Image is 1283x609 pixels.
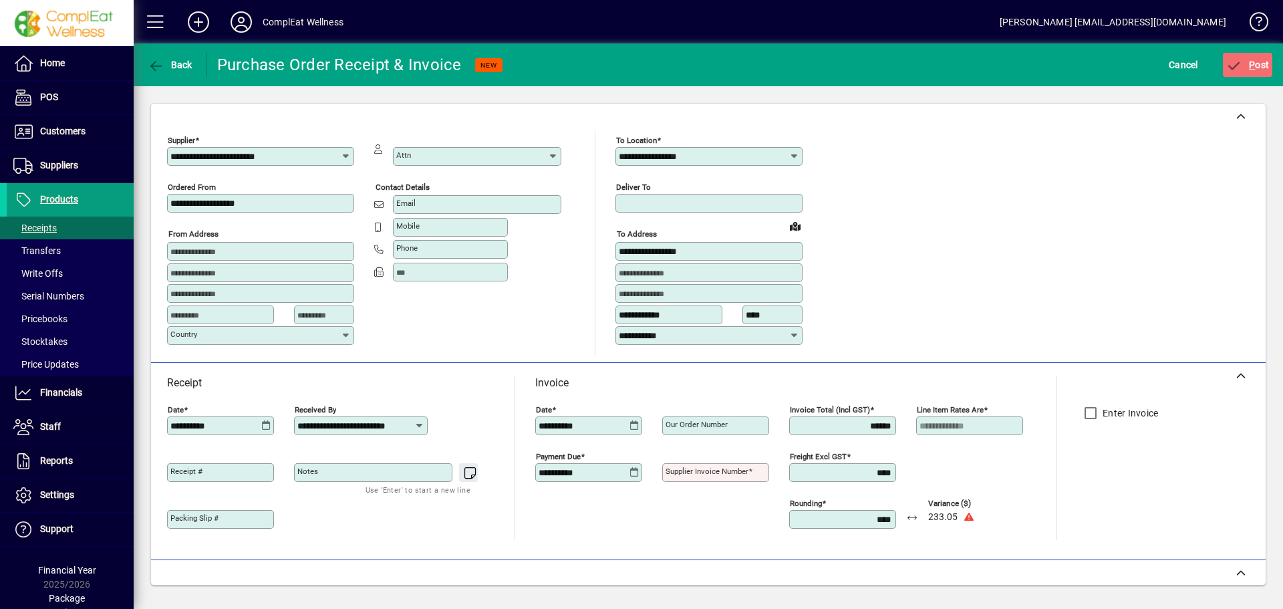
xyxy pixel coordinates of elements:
a: Knowledge Base [1240,3,1266,46]
span: Cancel [1169,54,1198,76]
mat-label: Line item rates are [917,405,984,414]
span: Package [49,593,85,604]
span: Financials [40,387,82,398]
a: Settings [7,479,134,512]
span: Suppliers [40,160,78,170]
mat-label: To location [616,136,657,145]
mat-label: Packing Slip # [170,513,219,523]
a: Customers [7,115,134,148]
a: Stocktakes [7,330,134,353]
mat-label: Received by [295,405,336,414]
span: Reports [40,455,73,466]
span: ost [1226,59,1270,70]
button: Cancel [1165,53,1201,77]
mat-label: Mobile [396,221,420,231]
a: Reports [7,445,134,478]
a: Serial Numbers [7,285,134,308]
span: Products [40,194,78,205]
span: Price Updates [13,359,79,370]
a: Suppliers [7,149,134,182]
label: Enter Invoice [1100,406,1158,420]
a: Receipts [7,217,134,239]
mat-label: Attn [396,150,411,160]
div: ComplEat Wellness [263,11,343,33]
span: NEW [480,61,497,70]
span: Home [40,57,65,68]
mat-hint: Use 'Enter' to start a new line [366,482,470,497]
div: [PERSON_NAME] [EMAIL_ADDRESS][DOMAIN_NAME] [1000,11,1226,33]
a: Staff [7,410,134,444]
span: Financial Year [38,565,96,576]
span: Receipts [13,223,57,233]
button: Back [144,53,196,77]
a: Write Offs [7,262,134,285]
button: Profile [220,10,263,34]
mat-label: Date [536,405,552,414]
mat-label: Supplier invoice number [666,467,748,476]
a: Home [7,47,134,80]
span: Stocktakes [13,336,67,347]
mat-label: Email [396,199,416,208]
span: P [1249,59,1255,70]
mat-label: Supplier [168,136,195,145]
span: Serial Numbers [13,291,84,301]
span: Variance ($) [928,499,1008,508]
mat-label: Receipt # [170,467,202,476]
a: Transfers [7,239,134,262]
a: POS [7,81,134,114]
a: Financials [7,376,134,410]
a: View on map [785,215,806,237]
app-page-header-button: Back [134,53,207,77]
mat-label: Country [170,330,197,339]
span: Back [148,59,192,70]
mat-label: Our order number [666,420,728,429]
mat-label: Rounding [790,499,822,508]
span: 233.05 [928,512,958,523]
mat-label: Payment due [536,452,581,461]
mat-label: Deliver To [616,182,651,192]
button: Post [1223,53,1273,77]
a: Price Updates [7,353,134,376]
span: Support [40,523,74,534]
div: Purchase Order Receipt & Invoice [217,54,462,76]
mat-label: Invoice Total (incl GST) [790,405,870,414]
button: Add [177,10,220,34]
span: Staff [40,421,61,432]
mat-label: Ordered from [168,182,216,192]
mat-label: Date [168,405,184,414]
mat-label: Phone [396,243,418,253]
span: Customers [40,126,86,136]
mat-label: Freight excl GST [790,452,847,461]
span: Write Offs [13,268,63,279]
span: Transfers [13,245,61,256]
span: POS [40,92,58,102]
a: Support [7,513,134,546]
mat-label: Notes [297,467,318,476]
a: Pricebooks [7,308,134,330]
span: Pricebooks [13,314,67,324]
span: Settings [40,489,74,500]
